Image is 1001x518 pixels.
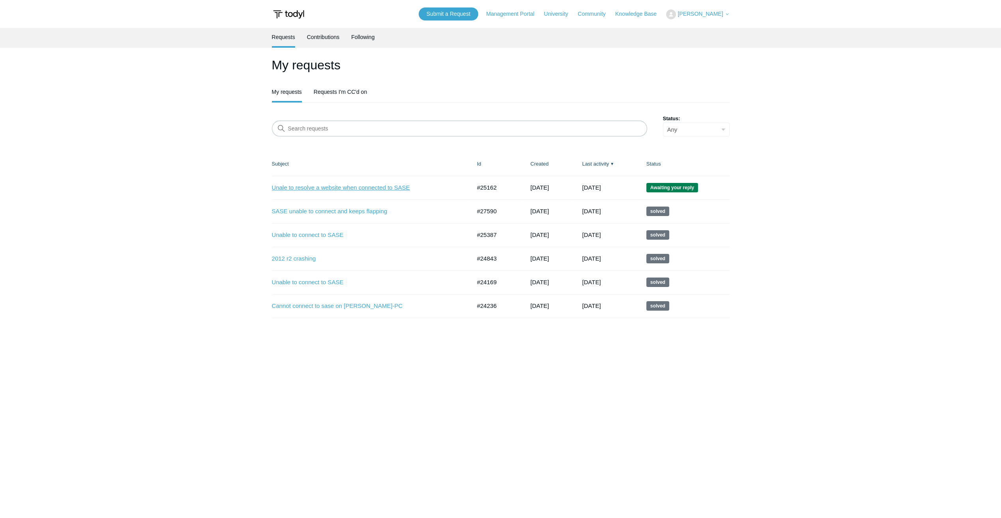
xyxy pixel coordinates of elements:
time: 08/21/2025, 10:32 [530,208,549,214]
td: #27590 [469,199,523,223]
a: My requests [272,83,302,101]
time: 05/05/2025, 17:02 [582,302,601,309]
time: 08/29/2025, 17:02 [582,208,601,214]
time: 06/29/2025, 15:02 [582,231,601,238]
span: ▼ [610,161,614,167]
a: Community [578,10,614,18]
a: Contributions [307,28,340,46]
h1: My requests [272,56,730,75]
span: This request has been solved [646,207,669,216]
a: Cannot connect to sase on [PERSON_NAME]-PC [272,302,459,311]
th: Subject [272,152,469,176]
label: Status: [663,115,730,123]
a: Unable to connect to SASE [272,278,459,287]
a: Requests [272,28,295,46]
td: #24169 [469,270,523,294]
input: Search requests [272,121,647,136]
a: Created [530,161,548,167]
span: This request has been solved [646,301,669,311]
a: 2012 r2 crashing [272,254,459,263]
a: Requests I'm CC'd on [314,83,367,101]
img: Todyl Support Center Help Center home page [272,7,305,22]
td: #24236 [469,294,523,318]
time: 06/09/2025, 14:03 [530,231,549,238]
time: 05/21/2025, 09:02 [582,279,601,285]
time: 05/13/2025, 09:03 [530,255,549,262]
a: Unable to connect to SASE [272,231,459,240]
td: #25387 [469,223,523,247]
time: 06/08/2025, 13:02 [582,255,601,262]
a: University [544,10,576,18]
td: #24843 [469,247,523,270]
span: [PERSON_NAME] [677,11,723,17]
a: Last activity▼ [582,161,609,167]
time: 04/09/2025, 16:24 [530,279,549,285]
span: This request has been solved [646,230,669,240]
time: 04/14/2025, 10:52 [530,302,549,309]
th: Status [638,152,730,176]
td: #25162 [469,176,523,199]
time: 09/02/2025, 09:02 [582,184,601,191]
span: This request has been solved [646,278,669,287]
th: Id [469,152,523,176]
span: This request has been solved [646,254,669,263]
a: Management Portal [486,10,542,18]
a: Unale to resolve a website when connected to SASE [272,183,459,192]
span: We are waiting for you to respond [646,183,698,192]
a: Submit a Request [419,7,478,20]
a: SASE unable to connect and keeps flapping [272,207,459,216]
time: 05/28/2025, 14:29 [530,184,549,191]
button: [PERSON_NAME] [666,9,729,19]
a: Knowledge Base [615,10,664,18]
a: Following [351,28,374,46]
